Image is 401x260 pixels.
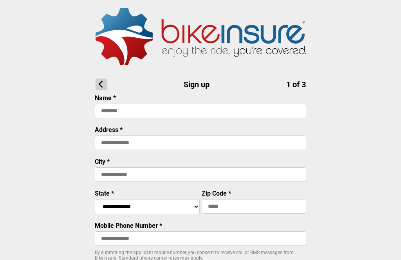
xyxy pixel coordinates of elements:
[95,126,123,134] label: Address *
[286,80,306,89] span: 1 of 3
[96,79,306,90] h1: Sign up
[95,190,114,197] label: State *
[95,94,116,102] label: Name *
[95,158,110,165] label: City *
[202,190,231,197] label: Zip Code *
[95,222,162,229] label: Mobile Phone Number *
